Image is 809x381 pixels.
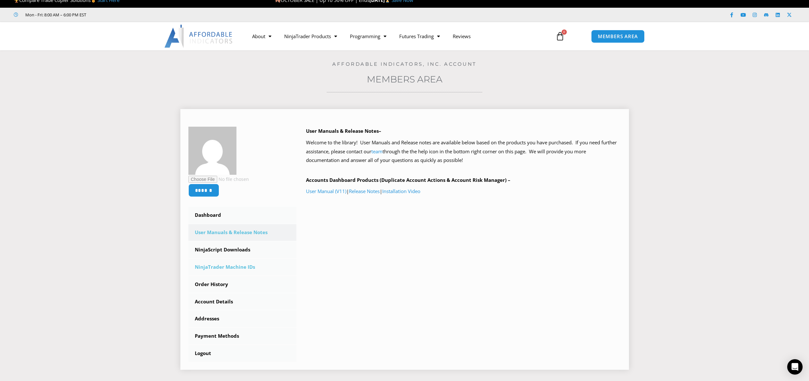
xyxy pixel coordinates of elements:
[306,177,510,183] b: Accounts Dashboard Products (Duplicate Account Actions & Account Risk Manager) –
[306,187,621,196] p: | |
[188,345,297,362] a: Logout
[343,29,393,44] a: Programming
[306,138,621,165] p: Welcome to the library! User Manuals and Release notes are available below based on the products ...
[598,34,638,39] span: MEMBERS AREA
[591,30,645,43] a: MEMBERS AREA
[95,12,191,18] iframe: Customer reviews powered by Trustpilot
[24,11,86,19] span: Mon - Fri: 8:00 AM – 6:00 PM EST
[188,259,297,275] a: NinjaTrader Machine IDs
[382,188,420,194] a: Installation Video
[188,207,297,224] a: Dashboard
[306,188,346,194] a: User Manual (V11)
[349,188,380,194] a: Release Notes
[371,148,383,155] a: team
[188,293,297,310] a: Account Details
[393,29,446,44] a: Futures Trading
[188,127,236,175] img: 7cc99dd9344b1a723b97958555ed7d2b129ce9b8faa2546001642b7d897d4d9f
[188,328,297,344] a: Payment Methods
[787,359,803,375] div: Open Intercom Messenger
[562,30,567,35] span: 0
[188,276,297,293] a: Order History
[367,74,442,85] a: Members Area
[546,27,574,46] a: 0
[188,241,297,258] a: NinjaScript Downloads
[188,310,297,327] a: Addresses
[188,207,297,362] nav: Account pages
[164,25,233,48] img: LogoAI | Affordable Indicators – NinjaTrader
[188,224,297,241] a: User Manuals & Release Notes
[446,29,477,44] a: Reviews
[278,29,343,44] a: NinjaTrader Products
[246,29,278,44] a: About
[332,61,477,67] a: Affordable Indicators, Inc. Account
[246,29,548,44] nav: Menu
[306,128,381,134] b: User Manuals & Release Notes–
